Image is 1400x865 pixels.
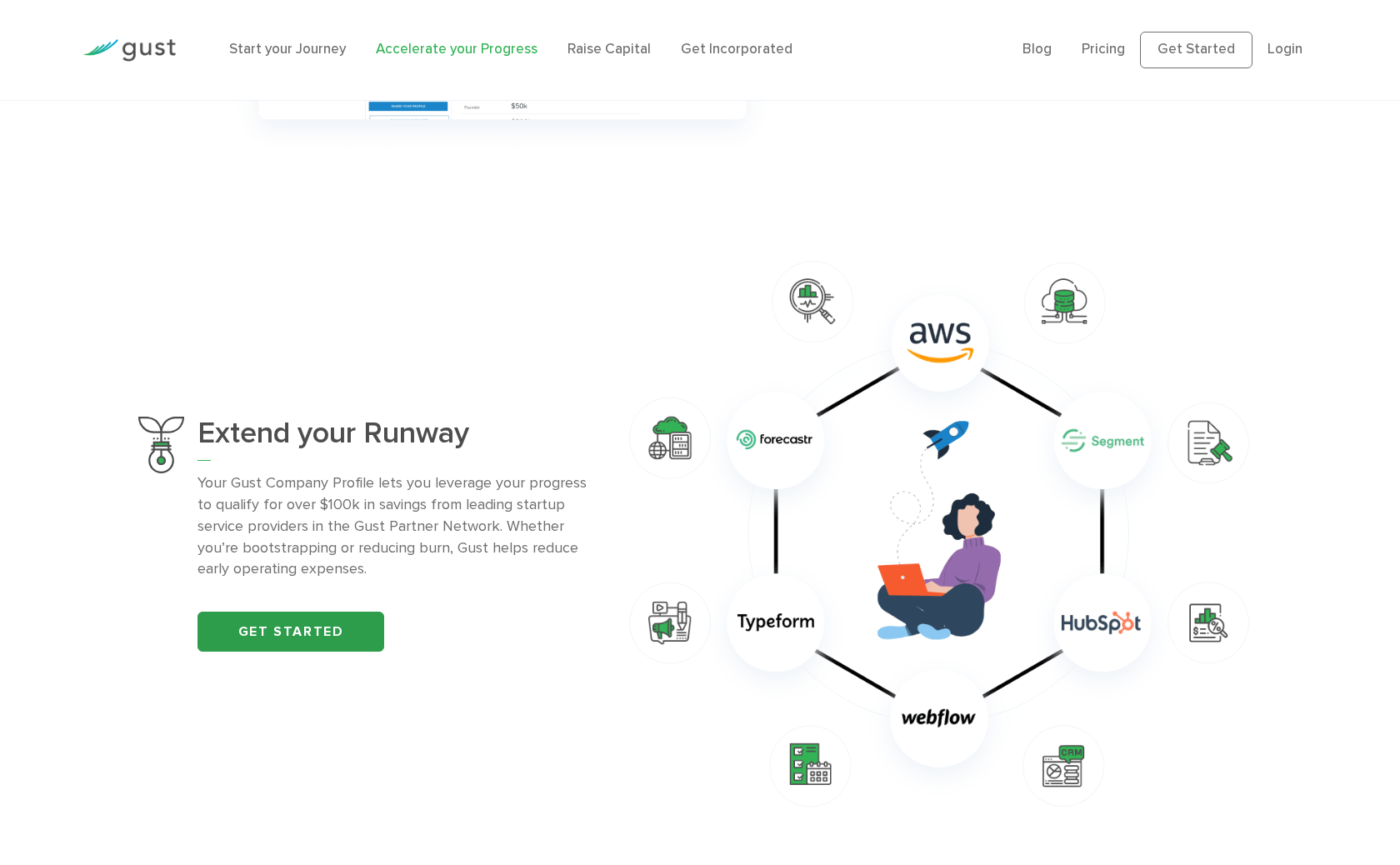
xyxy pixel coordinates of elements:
p: Your Gust Company Profile lets you leverage your progress to qualify for over $100k in savings fr... [197,472,592,581]
a: Get Incorporated [681,41,792,57]
a: Get started [197,612,384,652]
a: Accelerate your Progress [376,41,537,57]
a: Start your Journey [229,41,346,57]
h3: Extend your Runway [197,417,592,461]
a: Raise Capital [567,41,651,57]
a: Blog [1022,41,1052,57]
a: Get Started [1140,32,1252,68]
a: Pricing [1082,41,1125,57]
img: Extend Your Runway [138,417,184,473]
img: Gust Logo [82,39,176,62]
img: Extend Your Runway [617,248,1262,819]
a: Login [1267,41,1302,57]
